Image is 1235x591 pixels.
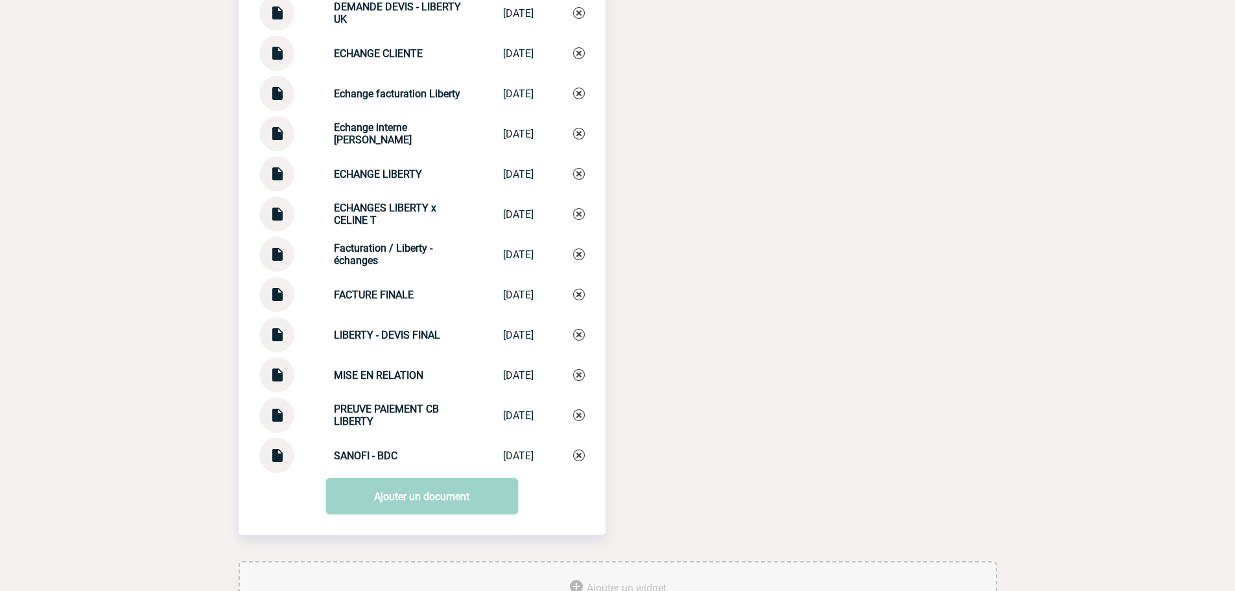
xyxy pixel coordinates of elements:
[503,289,534,301] div: [DATE]
[334,329,440,341] strong: LIBERTY - DEVIS FINAL
[573,168,585,180] img: Supprimer
[573,128,585,139] img: Supprimer
[573,248,585,260] img: Supprimer
[503,450,534,462] div: [DATE]
[503,128,534,140] div: [DATE]
[503,168,534,180] div: [DATE]
[573,7,585,19] img: Supprimer
[334,1,461,25] strong: DEMANDE DEVIS - LIBERTY UK
[503,329,534,341] div: [DATE]
[334,88,460,100] strong: Echange facturation Liberty
[334,369,423,381] strong: MISE EN RELATION
[573,409,585,421] img: Supprimer
[325,478,518,514] a: Ajouter un document
[503,7,534,19] div: [DATE]
[503,409,534,422] div: [DATE]
[334,168,422,180] strong: ECHANGE LIBERTY
[503,369,534,381] div: [DATE]
[503,47,534,60] div: [DATE]
[503,88,534,100] div: [DATE]
[334,47,423,60] strong: ECHANGE CLIENTE
[503,208,534,221] div: [DATE]
[573,208,585,220] img: Supprimer
[573,369,585,381] img: Supprimer
[334,289,414,301] strong: FACTURE FINALE
[573,47,585,59] img: Supprimer
[573,329,585,341] img: Supprimer
[334,403,439,428] strong: PREUVE PAIEMENT CB LIBERTY
[334,450,397,462] strong: SANOFI - BDC
[334,121,412,146] strong: Echange interne [PERSON_NAME]
[573,450,585,461] img: Supprimer
[503,248,534,261] div: [DATE]
[334,242,432,267] strong: Facturation / Liberty - échanges
[334,202,436,226] strong: ECHANGES LIBERTY x CELINE T
[573,289,585,300] img: Supprimer
[573,88,585,99] img: Supprimer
